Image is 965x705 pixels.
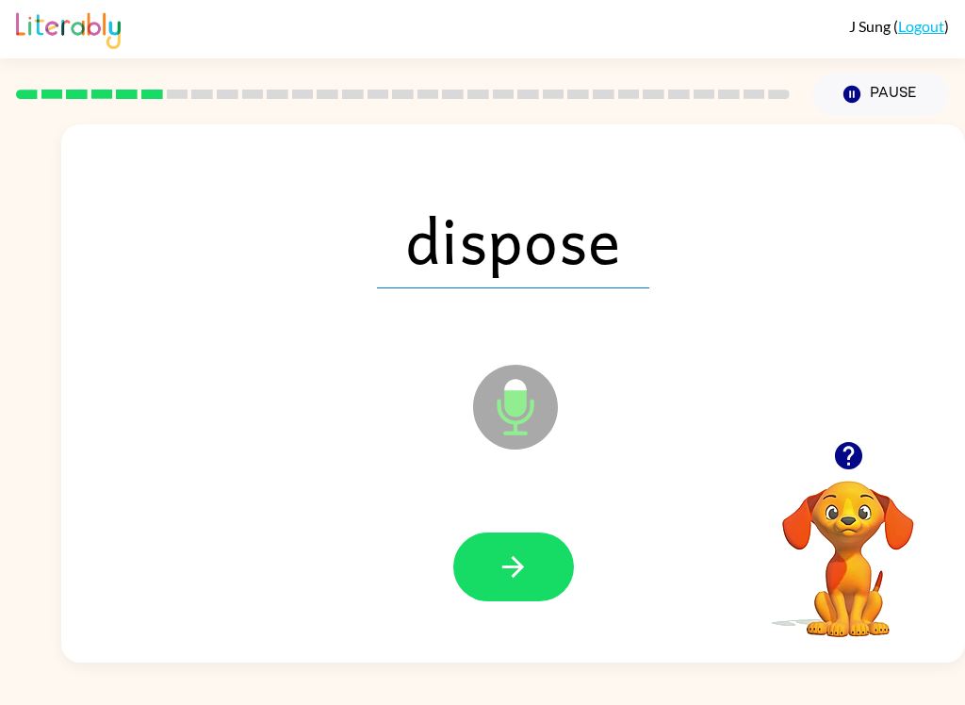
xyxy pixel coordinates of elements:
button: Pause [812,73,949,116]
span: J Sung [849,17,893,35]
video: Your browser must support playing .mp4 files to use Literably. Please try using another browser. [754,451,942,640]
span: dispose [377,190,649,288]
div: ( ) [849,17,949,35]
img: Literably [16,8,121,49]
a: Logout [898,17,944,35]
